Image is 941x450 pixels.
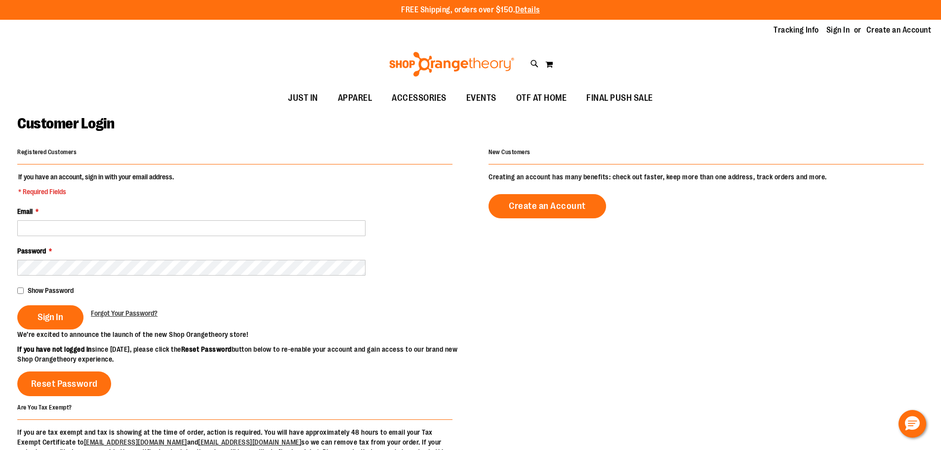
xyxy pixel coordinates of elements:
span: EVENTS [466,87,496,109]
span: Reset Password [31,378,98,389]
span: Sign In [38,312,63,323]
a: ACCESSORIES [382,87,456,110]
a: EVENTS [456,87,506,110]
span: Email [17,207,33,215]
span: Show Password [28,286,74,294]
a: FINAL PUSH SALE [576,87,663,110]
p: since [DATE], please click the button below to re-enable your account and gain access to our bran... [17,344,471,364]
button: Hello, have a question? Let’s chat. [899,410,926,438]
span: FINAL PUSH SALE [586,87,653,109]
span: JUST IN [288,87,318,109]
a: [EMAIL_ADDRESS][DOMAIN_NAME] [84,438,187,446]
span: Forgot Your Password? [91,309,158,317]
p: Creating an account has many benefits: check out faster, keep more than one address, track orders... [489,172,924,182]
legend: If you have an account, sign in with your email address. [17,172,175,197]
strong: Registered Customers [17,149,77,156]
span: OTF AT HOME [516,87,567,109]
strong: New Customers [489,149,531,156]
span: APPAREL [338,87,372,109]
a: APPAREL [328,87,382,110]
a: Tracking Info [774,25,819,36]
p: We’re excited to announce the launch of the new Shop Orangetheory store! [17,329,471,339]
span: ACCESSORIES [392,87,447,109]
strong: Reset Password [181,345,232,353]
span: Create an Account [509,201,586,211]
a: [EMAIL_ADDRESS][DOMAIN_NAME] [198,438,301,446]
strong: Are You Tax Exempt? [17,404,72,410]
strong: If you have not logged in [17,345,92,353]
span: * Required Fields [18,187,174,197]
a: JUST IN [278,87,328,110]
span: Password [17,247,46,255]
img: Shop Orangetheory [388,52,516,77]
a: Forgot Your Password? [91,308,158,318]
a: Reset Password [17,371,111,396]
p: FREE Shipping, orders over $150. [401,4,540,16]
button: Sign In [17,305,83,329]
a: Create an Account [866,25,932,36]
a: Details [515,5,540,14]
a: Create an Account [489,194,606,218]
a: Sign In [826,25,850,36]
a: OTF AT HOME [506,87,577,110]
span: Customer Login [17,115,114,132]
